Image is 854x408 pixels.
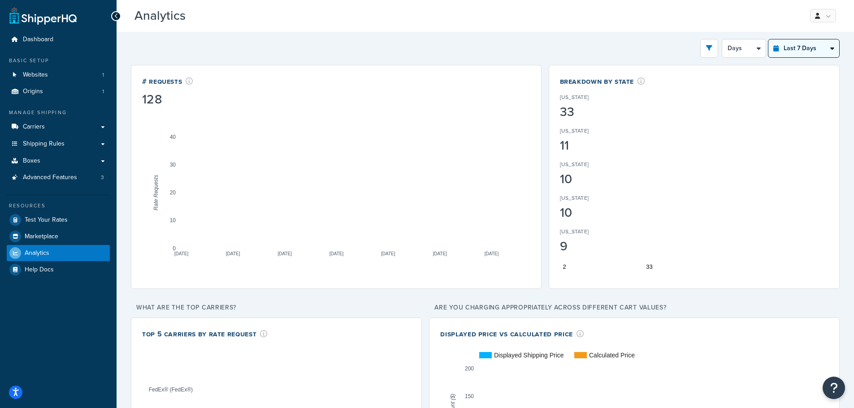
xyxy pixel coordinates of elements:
a: Marketplace [7,228,110,245]
button: Open Resource Center [823,377,845,399]
span: Shipping Rules [23,140,65,148]
p: [US_STATE] [560,93,589,101]
div: Displayed Price vs Calculated Price [440,329,584,339]
div: 33 [560,106,636,118]
a: Shipping Rules [7,136,110,152]
text: Rate Requests [153,175,159,210]
p: [US_STATE] [560,228,589,236]
text: [DATE] [485,251,499,256]
text: Displayed Shipping Price [494,352,564,359]
text: 150 [465,393,474,399]
a: Test Your Rates [7,212,110,228]
text: [DATE] [277,251,292,256]
button: open filter drawer [700,39,718,58]
li: Origins [7,83,110,100]
a: Boxes [7,153,110,169]
span: Beta [188,12,218,22]
li: Websites [7,67,110,83]
text: 40 [170,133,176,140]
li: Advanced Features [7,169,110,186]
div: 10 [560,173,636,185]
p: Are you charging appropriately across different cart values? [429,301,840,314]
span: Boxes [23,157,40,165]
p: [US_STATE] [560,127,589,135]
span: 3 [101,174,104,181]
text: [DATE] [174,251,189,256]
svg: A chart. [142,107,530,278]
div: Breakdown by State [560,76,645,86]
text: [DATE] [381,251,395,256]
a: Origins1 [7,83,110,100]
div: Resources [7,202,110,210]
p: [US_STATE] [560,194,589,202]
span: 1 [102,88,104,95]
span: Carriers [23,123,45,131]
span: Websites [23,71,48,79]
text: FedEx® (FedEx®) [149,386,193,392]
p: [US_STATE] [560,160,589,168]
a: Analytics [7,245,110,261]
span: Help Docs [25,266,54,274]
div: 10 [560,206,636,219]
h3: Analytics [134,9,795,23]
text: [DATE] [226,251,240,256]
text: 0 [173,245,176,251]
text: 20 [170,189,176,196]
span: Marketplace [25,233,58,241]
div: Top 5 Carriers by Rate Request [142,329,268,339]
a: Websites1 [7,67,110,83]
text: 2 [563,263,566,270]
a: Dashboard [7,31,110,48]
text: [DATE] [329,251,344,256]
text: 200 [465,365,474,371]
span: Analytics [25,249,49,257]
a: Carriers [7,119,110,135]
text: [DATE] [433,251,447,256]
a: Help Docs [7,262,110,278]
text: Calculated Price [589,352,635,359]
svg: A chart. [560,105,828,275]
span: Advanced Features [23,174,77,181]
span: Origins [23,88,43,95]
div: 9 [560,240,636,253]
text: 10 [170,217,176,223]
div: Manage Shipping [7,109,110,116]
span: Dashboard [23,36,53,43]
text: 33 [646,263,652,270]
span: 1 [102,71,104,79]
div: # Requests [142,76,193,86]
a: Advanced Features3 [7,169,110,186]
p: What are the top carriers? [131,301,422,314]
div: 11 [560,139,636,152]
div: 128 [142,93,193,106]
text: 30 [170,162,176,168]
div: Basic Setup [7,57,110,64]
span: Test Your Rates [25,216,68,224]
